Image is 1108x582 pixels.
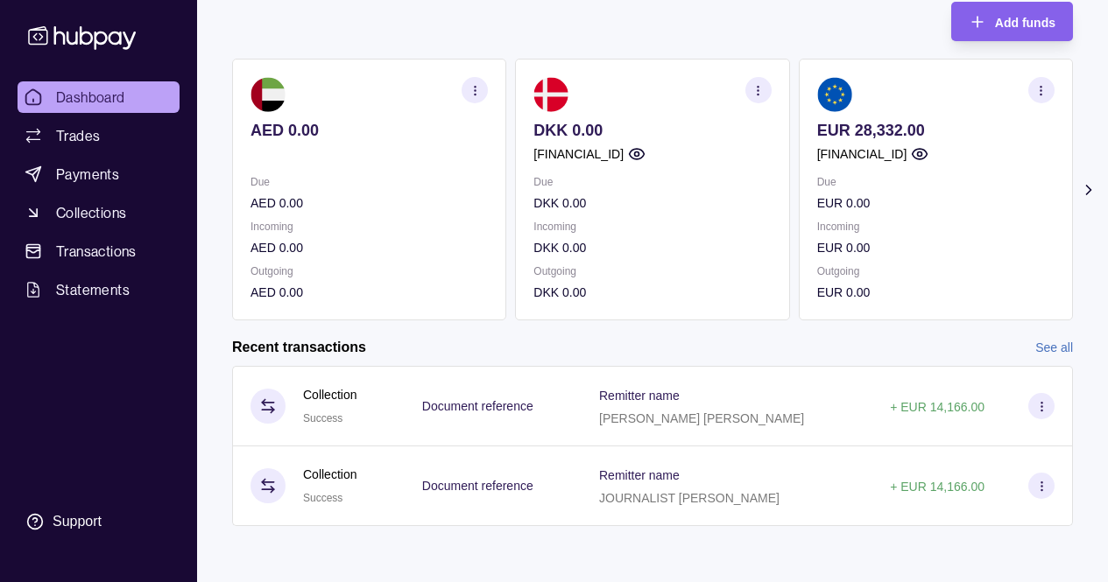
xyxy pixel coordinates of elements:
p: Outgoing [817,262,1055,281]
a: Trades [18,120,180,151]
a: See all [1035,338,1073,357]
p: EUR 0.00 [817,193,1055,213]
p: EUR 0.00 [817,238,1055,257]
p: Collection [303,465,356,484]
span: Add funds [995,16,1055,30]
a: Dashboard [18,81,180,113]
p: [PERSON_NAME] [PERSON_NAME] [599,411,804,425]
span: Success [303,412,342,424]
p: Collection [303,385,356,404]
p: Document reference [422,399,533,413]
p: EUR 0.00 [817,283,1055,302]
p: AED 0.00 [251,283,488,302]
button: Add funds [951,2,1073,41]
span: Dashboard [56,87,125,108]
img: dk [533,77,568,112]
p: Outgoing [251,262,488,281]
span: Collections [56,202,126,223]
span: Trades [56,125,100,146]
p: Remitter name [599,468,680,482]
span: Success [303,492,342,504]
p: AED 0.00 [251,121,488,140]
a: Statements [18,274,180,305]
p: Outgoing [533,262,771,281]
p: Incoming [533,217,771,236]
p: Due [251,172,488,192]
p: DKK 0.00 [533,121,771,140]
p: Due [817,172,1055,192]
p: DKK 0.00 [533,193,771,213]
p: Due [533,172,771,192]
span: Statements [56,279,130,300]
a: Support [18,503,180,540]
img: ae [251,77,286,112]
p: Remitter name [599,389,680,403]
p: JOURNALIST [PERSON_NAME] [599,491,780,505]
p: Incoming [251,217,488,236]
p: AED 0.00 [251,193,488,213]
p: + EUR 14,166.00 [890,400,984,414]
h2: Recent transactions [232,338,366,357]
p: AED 0.00 [251,238,488,257]
div: Support [53,512,102,531]
p: DKK 0.00 [533,283,771,302]
a: Payments [18,158,180,190]
img: eu [817,77,852,112]
span: Payments [56,164,119,185]
p: + EUR 14,166.00 [890,480,984,494]
a: Transactions [18,235,180,267]
a: Collections [18,197,180,228]
p: [FINANCIAL_ID] [817,144,907,164]
span: Transactions [56,241,137,262]
p: [FINANCIAL_ID] [533,144,624,164]
p: DKK 0.00 [533,238,771,257]
p: EUR 28,332.00 [817,121,1055,140]
p: Document reference [422,479,533,493]
p: Incoming [817,217,1055,236]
